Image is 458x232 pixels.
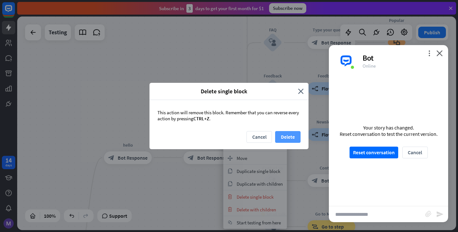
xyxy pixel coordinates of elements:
div: Bot [363,53,441,63]
span: Delete single block [154,88,293,95]
button: Cancel [402,147,428,158]
button: Delete [275,131,301,143]
i: block_attachment [425,211,432,217]
button: Open LiveChat chat widget [5,3,24,22]
div: Online [363,63,441,69]
div: Reset conversation to test the current version. [340,131,438,137]
span: CTRL+Z [193,116,209,122]
i: close [298,88,304,95]
button: Reset conversation [350,147,398,158]
i: send [436,210,444,218]
button: Cancel [246,131,272,143]
div: Your story has changed. [340,124,438,131]
i: close [436,50,443,56]
i: more_vert [426,50,432,56]
div: This action will remove this block. Remember that you can reverse every action by pressing . [149,100,309,131]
